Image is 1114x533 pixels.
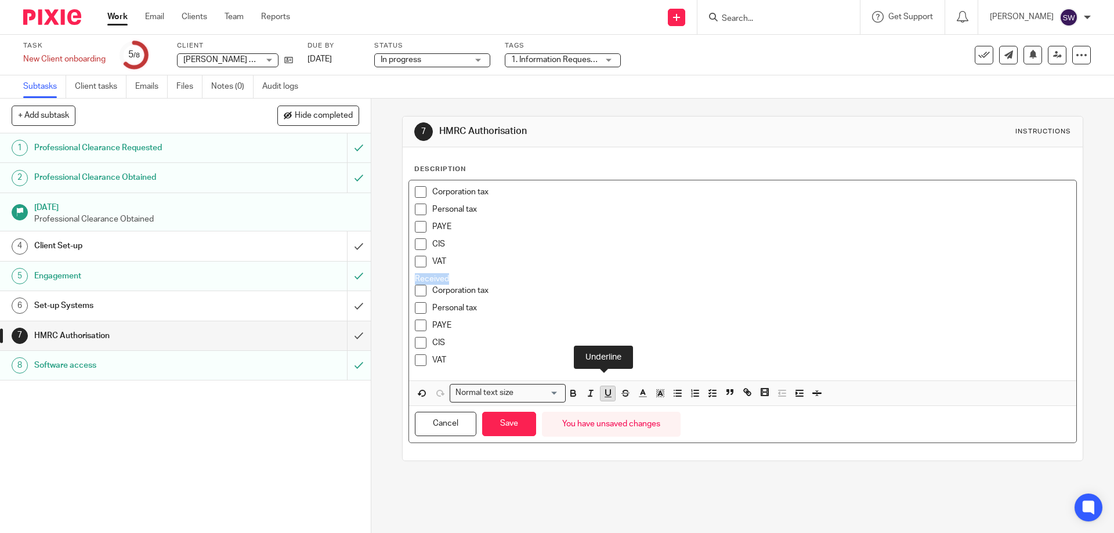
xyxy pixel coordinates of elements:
[511,56,616,64] span: 1. Information Requested + 1
[482,412,536,437] button: Save
[23,75,66,98] a: Subtasks
[34,327,235,345] h1: HMRC Authorisation
[1059,8,1078,27] img: svg%3E
[453,387,516,399] span: Normal text size
[432,337,1070,349] p: CIS
[34,139,235,157] h1: Professional Clearance Requested
[277,106,359,125] button: Hide completed
[211,75,254,98] a: Notes (0)
[262,75,307,98] a: Audit logs
[12,106,75,125] button: + Add subtask
[542,412,681,437] div: You have unsaved changes
[432,204,1070,215] p: Personal tax
[432,256,1070,267] p: VAT
[432,186,1070,198] p: Corporation tax
[1015,127,1071,136] div: Instructions
[183,56,350,64] span: [PERSON_NAME] Blinds And Shutters Limited
[107,11,128,23] a: Work
[308,41,360,50] label: Due by
[308,55,332,63] span: [DATE]
[23,41,106,50] label: Task
[721,14,825,24] input: Search
[12,328,28,344] div: 7
[414,165,466,174] p: Description
[23,53,106,65] div: New Client onboarding
[450,384,566,402] div: Search for option
[888,13,933,21] span: Get Support
[432,285,1070,296] p: Corporation tax
[34,267,235,285] h1: Engagement
[12,298,28,314] div: 6
[128,48,140,61] div: 5
[432,354,1070,366] p: VAT
[75,75,126,98] a: Client tasks
[432,238,1070,250] p: CIS
[177,41,293,50] label: Client
[12,268,28,284] div: 5
[415,273,1070,285] p: Received
[12,238,28,255] div: 4
[517,387,559,399] input: Search for option
[12,140,28,156] div: 1
[176,75,202,98] a: Files
[990,11,1054,23] p: [PERSON_NAME]
[225,11,244,23] a: Team
[12,170,28,186] div: 2
[295,111,353,121] span: Hide completed
[505,41,621,50] label: Tags
[415,412,476,437] button: Cancel
[133,52,140,59] small: /8
[374,41,490,50] label: Status
[182,11,207,23] a: Clients
[381,56,421,64] span: In progress
[34,199,359,213] h1: [DATE]
[34,297,235,314] h1: Set-up Systems
[414,122,433,141] div: 7
[135,75,168,98] a: Emails
[432,221,1070,233] p: PAYE
[432,302,1070,314] p: Personal tax
[34,357,235,374] h1: Software access
[23,9,81,25] img: Pixie
[12,357,28,374] div: 8
[261,11,290,23] a: Reports
[34,169,235,186] h1: Professional Clearance Obtained
[34,237,235,255] h1: Client Set-up
[439,125,768,137] h1: HMRC Authorisation
[34,213,359,225] p: Professional Clearance Obtained
[145,11,164,23] a: Email
[432,320,1070,331] p: PAYE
